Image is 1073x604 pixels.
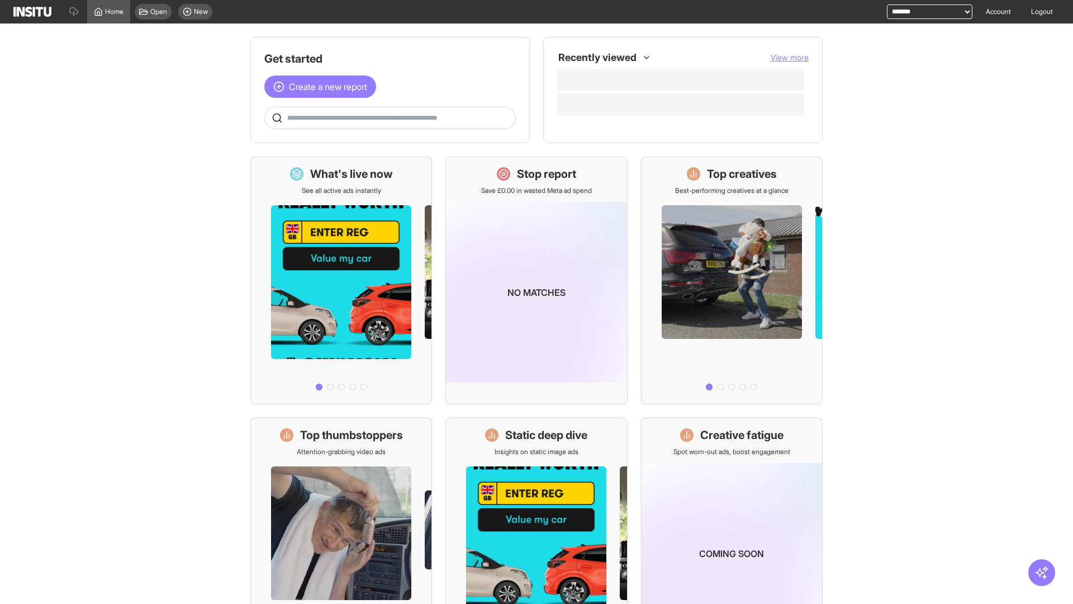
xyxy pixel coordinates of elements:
[289,80,367,93] span: Create a new report
[641,157,823,404] a: Top creativesBest-performing creatives at a glance
[505,427,587,443] h1: Static deep dive
[675,186,789,195] p: Best-performing creatives at a glance
[264,51,516,67] h1: Get started
[446,202,626,383] img: coming-soon-gradient_kfitwp.png
[495,447,578,456] p: Insights on static image ads
[517,166,576,182] h1: Stop report
[297,447,386,456] p: Attention-grabbing video ads
[194,7,208,16] span: New
[150,7,167,16] span: Open
[707,166,777,182] h1: Top creatives
[445,157,627,404] a: Stop reportSave £0.00 in wasted Meta ad spendNo matches
[481,186,592,195] p: Save £0.00 in wasted Meta ad spend
[13,7,51,17] img: Logo
[310,166,393,182] h1: What's live now
[250,157,432,404] a: What's live nowSee all active ads instantly
[300,427,403,443] h1: Top thumbstoppers
[771,53,809,62] span: View more
[264,75,376,98] button: Create a new report
[507,286,566,299] p: No matches
[105,7,124,16] span: Home
[302,186,381,195] p: See all active ads instantly
[771,52,809,63] button: View more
